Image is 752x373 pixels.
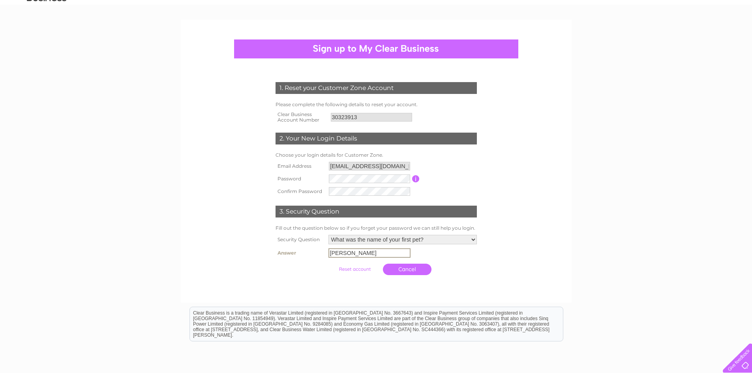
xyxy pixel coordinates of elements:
a: Energy [661,34,679,39]
td: Choose your login details for Customer Zone. [274,150,479,160]
a: Water [641,34,656,39]
a: Contact [728,34,747,39]
a: Cancel [383,264,431,275]
a: Telecoms [683,34,707,39]
div: 3. Security Question [276,206,477,217]
th: Answer [274,246,326,260]
th: Confirm Password [274,185,327,198]
th: Password [274,172,327,185]
th: Clear Business Account Number [274,109,329,125]
td: Fill out the question below so if you forget your password we can still help you login. [274,223,479,233]
th: Email Address [274,160,327,172]
img: logo.png [26,21,67,45]
input: Submit [330,264,379,275]
input: Information [412,175,420,182]
div: 1. Reset your Customer Zone Account [276,82,477,94]
th: Security Question [274,233,326,246]
div: Clear Business is a trading name of Verastar Limited (registered in [GEOGRAPHIC_DATA] No. 3667643... [190,4,563,38]
a: Blog [712,34,723,39]
a: 0333 014 3131 [603,4,658,14]
td: Please complete the following details to reset your account. [274,100,479,109]
div: 2. Your New Login Details [276,133,477,144]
